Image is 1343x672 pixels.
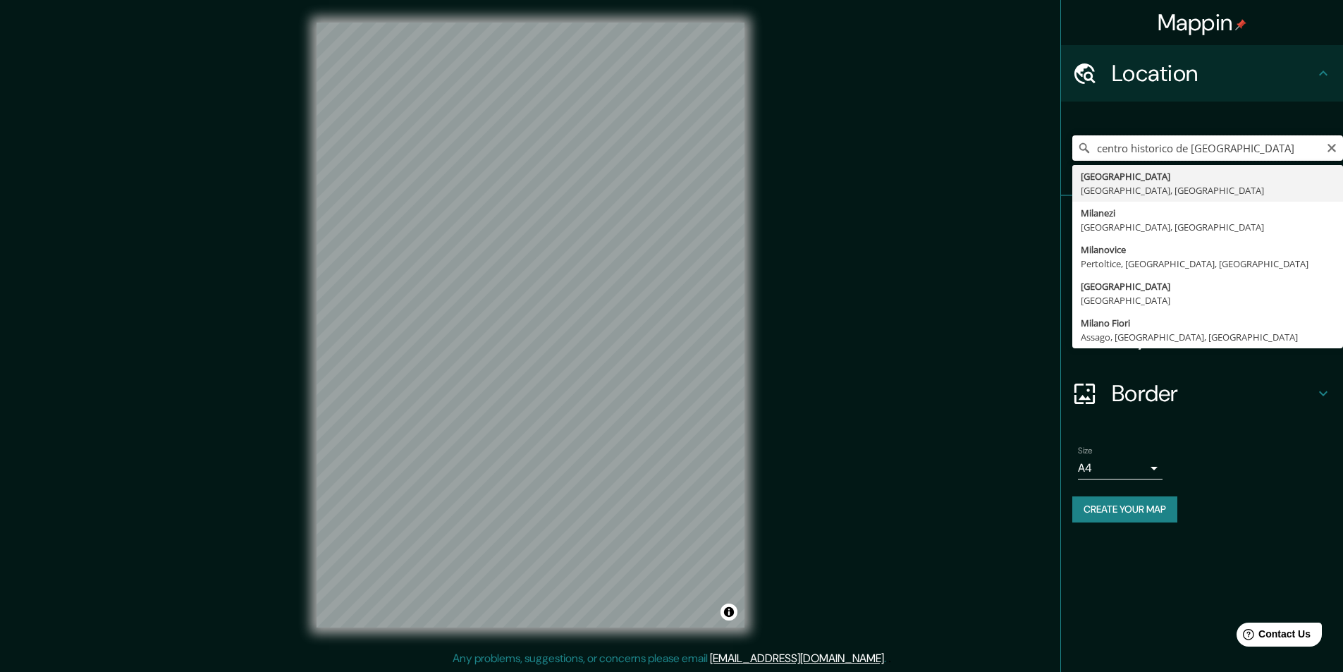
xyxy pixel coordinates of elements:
button: Create your map [1072,496,1177,523]
div: [GEOGRAPHIC_DATA] [1081,293,1335,307]
h4: Location [1112,59,1315,87]
div: A4 [1078,457,1163,479]
div: [GEOGRAPHIC_DATA], [GEOGRAPHIC_DATA] [1081,183,1335,197]
div: [GEOGRAPHIC_DATA], [GEOGRAPHIC_DATA] [1081,220,1335,234]
div: Milano Fiori [1081,316,1335,330]
p: Any problems, suggestions, or concerns please email . [453,650,886,667]
a: [EMAIL_ADDRESS][DOMAIN_NAME] [710,651,884,666]
label: Size [1078,445,1093,457]
div: Style [1061,252,1343,309]
h4: Mappin [1158,8,1247,37]
div: Location [1061,45,1343,102]
button: Toggle attribution [720,604,737,621]
img: pin-icon.png [1235,19,1246,30]
div: . [888,650,891,667]
div: Milanezi [1081,206,1335,220]
div: Border [1061,365,1343,422]
h4: Border [1112,379,1315,408]
button: Clear [1326,140,1337,154]
div: Assago, [GEOGRAPHIC_DATA], [GEOGRAPHIC_DATA] [1081,330,1335,344]
div: Pins [1061,196,1343,252]
div: Layout [1061,309,1343,365]
div: Pertoltice, [GEOGRAPHIC_DATA], [GEOGRAPHIC_DATA] [1081,257,1335,271]
div: [GEOGRAPHIC_DATA] [1081,169,1335,183]
canvas: Map [317,23,744,628]
input: Pick your city or area [1072,135,1343,161]
h4: Layout [1112,323,1315,351]
div: [GEOGRAPHIC_DATA] [1081,279,1335,293]
div: Milanovice [1081,243,1335,257]
iframe: Help widget launcher [1218,617,1327,656]
div: . [886,650,888,667]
